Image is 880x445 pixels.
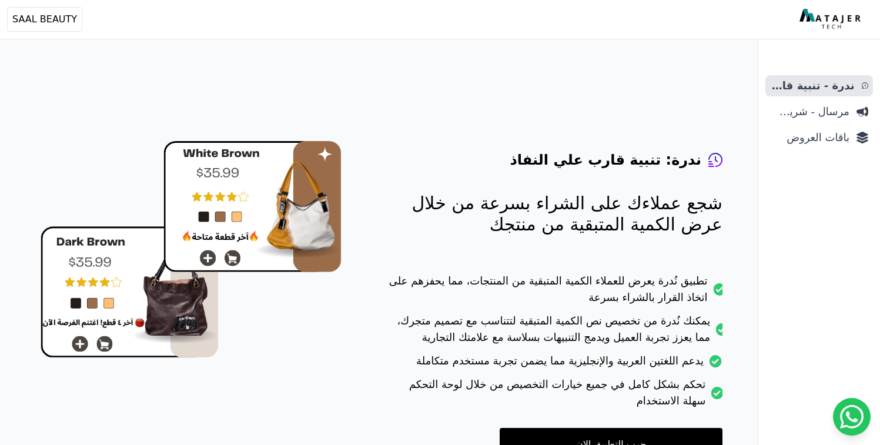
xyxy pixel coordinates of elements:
[510,150,701,169] h4: ندرة: تنبية قارب علي النفاذ
[389,193,722,235] p: شجع عملاءك على الشراء بسرعة من خلال عرض الكمية المتبقية من منتجك
[770,78,855,94] span: ندرة - تنبية قارب علي النفاذ
[389,273,722,313] li: تطبيق نُدرة يعرض للعملاء الكمية المتبقية من المنتجات، مما يحفزهم على اتخاذ القرار بالشراء بسرعة
[41,141,342,358] img: hero
[770,129,849,146] span: باقات العروض
[389,376,722,416] li: تحكم بشكل كامل في جميع خيارات التخصيص من خلال لوحة التحكم سهلة الاستخدام
[12,12,77,26] span: SAAL BEAUTY
[770,103,849,120] span: مرسال - شريط دعاية
[389,353,722,376] li: يدعم اللغتين العربية والإنجليزية مما يضمن تجربة مستخدم متكاملة
[389,313,722,353] li: يمكنك نُدرة من تخصيص نص الكمية المتبقية لتتناسب مع تصميم متجرك، مما يعزز تجربة العميل ويدمج التنب...
[799,9,864,30] img: MatajerTech Logo
[7,7,82,32] button: SAAL BEAUTY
